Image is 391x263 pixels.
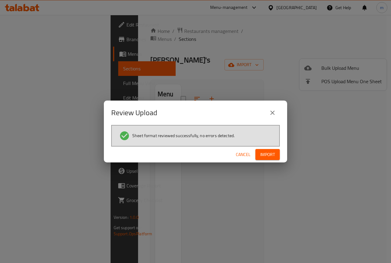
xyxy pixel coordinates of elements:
[265,105,280,120] button: close
[236,151,250,158] span: Cancel
[233,149,253,160] button: Cancel
[132,133,235,139] span: Sheet format reviewed successfully, no errors detected.
[260,151,275,158] span: Import
[111,108,157,118] h2: Review Upload
[255,149,280,160] button: Import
